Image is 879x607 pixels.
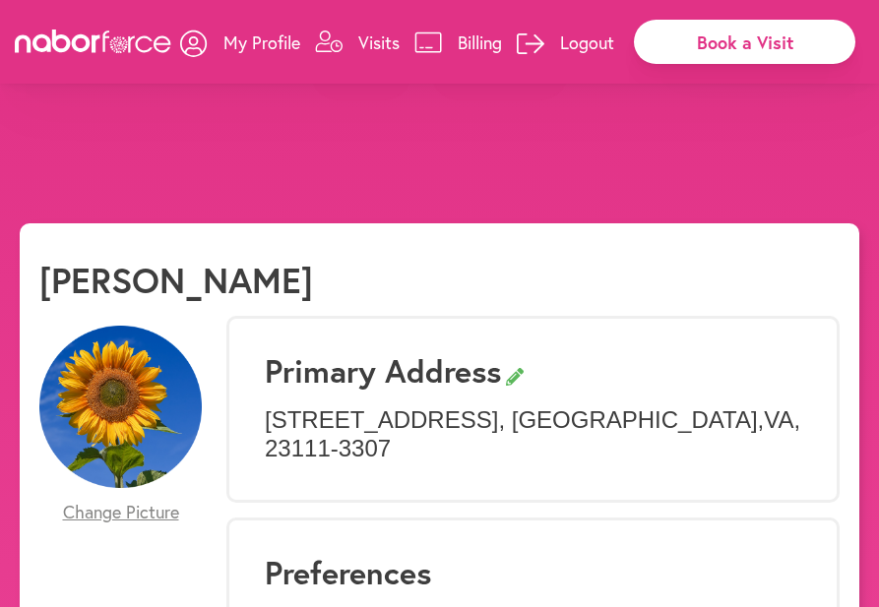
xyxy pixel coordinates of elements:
p: [STREET_ADDRESS] , [GEOGRAPHIC_DATA] , VA , 23111-3307 [265,406,801,463]
a: Visits [315,13,400,72]
p: Logout [560,30,614,54]
div: Book a Visit [634,20,855,64]
p: Visits [358,30,400,54]
h1: Preferences [265,554,801,591]
span: Change Picture [63,502,179,523]
h1: [PERSON_NAME] [39,259,313,301]
p: My Profile [223,30,300,54]
img: Rdx3SzarTTylRHckv766 [39,326,202,488]
a: My Profile [180,13,300,72]
h3: Primary Address [265,352,801,390]
p: Billing [458,30,502,54]
a: Logout [517,13,614,72]
a: Billing [414,13,502,72]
